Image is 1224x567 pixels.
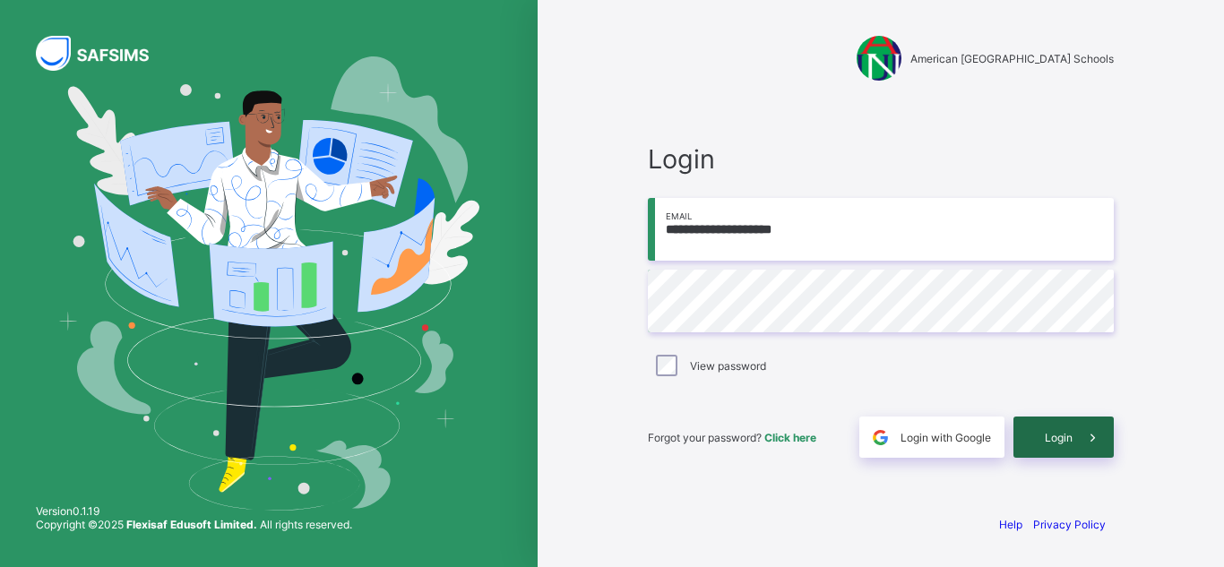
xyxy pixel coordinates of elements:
[901,431,991,444] span: Login with Google
[870,427,891,448] img: google.396cfc9801f0270233282035f929180a.svg
[648,431,816,444] span: Forgot your password?
[36,36,170,71] img: SAFSIMS Logo
[910,52,1114,65] span: American [GEOGRAPHIC_DATA] Schools
[648,143,1114,175] span: Login
[1033,518,1106,531] a: Privacy Policy
[999,518,1022,531] a: Help
[126,518,257,531] strong: Flexisaf Edusoft Limited.
[36,518,352,531] span: Copyright © 2025 All rights reserved.
[36,504,352,518] span: Version 0.1.19
[58,56,480,510] img: Hero Image
[1045,431,1073,444] span: Login
[690,359,766,373] label: View password
[764,431,816,444] a: Click here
